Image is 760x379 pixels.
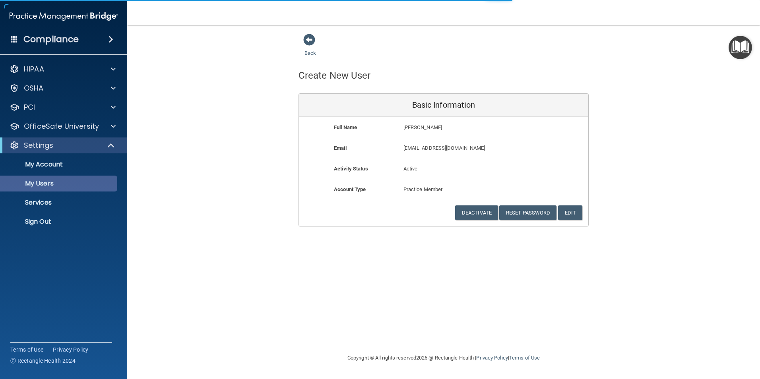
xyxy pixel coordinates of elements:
[10,102,116,112] a: PCI
[10,83,116,93] a: OSHA
[24,83,44,93] p: OSHA
[5,218,114,226] p: Sign Out
[5,199,114,207] p: Services
[304,41,316,56] a: Back
[10,64,116,74] a: HIPAA
[455,205,498,220] button: Deactivate
[10,346,43,354] a: Terms of Use
[24,141,53,150] p: Settings
[53,346,89,354] a: Privacy Policy
[23,34,79,45] h4: Compliance
[10,122,116,131] a: OfficeSafe University
[299,70,371,81] h4: Create New User
[476,355,508,361] a: Privacy Policy
[5,160,114,168] p: My Account
[334,124,357,130] b: Full Name
[5,180,114,188] p: My Users
[334,166,368,172] b: Activity Status
[24,102,35,112] p: PCI
[403,164,484,174] p: Active
[334,186,366,192] b: Account Type
[24,64,44,74] p: HIPAA
[403,185,484,194] p: Practice Member
[334,145,347,151] b: Email
[10,357,76,365] span: Ⓒ Rectangle Health 2024
[403,143,530,153] p: [EMAIL_ADDRESS][DOMAIN_NAME]
[10,8,118,24] img: PMB logo
[10,141,115,150] a: Settings
[558,205,582,220] button: Edit
[403,123,530,132] p: [PERSON_NAME]
[299,345,589,371] div: Copyright © All rights reserved 2025 @ Rectangle Health | |
[499,205,556,220] button: Reset Password
[24,122,99,131] p: OfficeSafe University
[299,94,588,117] div: Basic Information
[509,355,540,361] a: Terms of Use
[729,36,752,59] button: Open Resource Center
